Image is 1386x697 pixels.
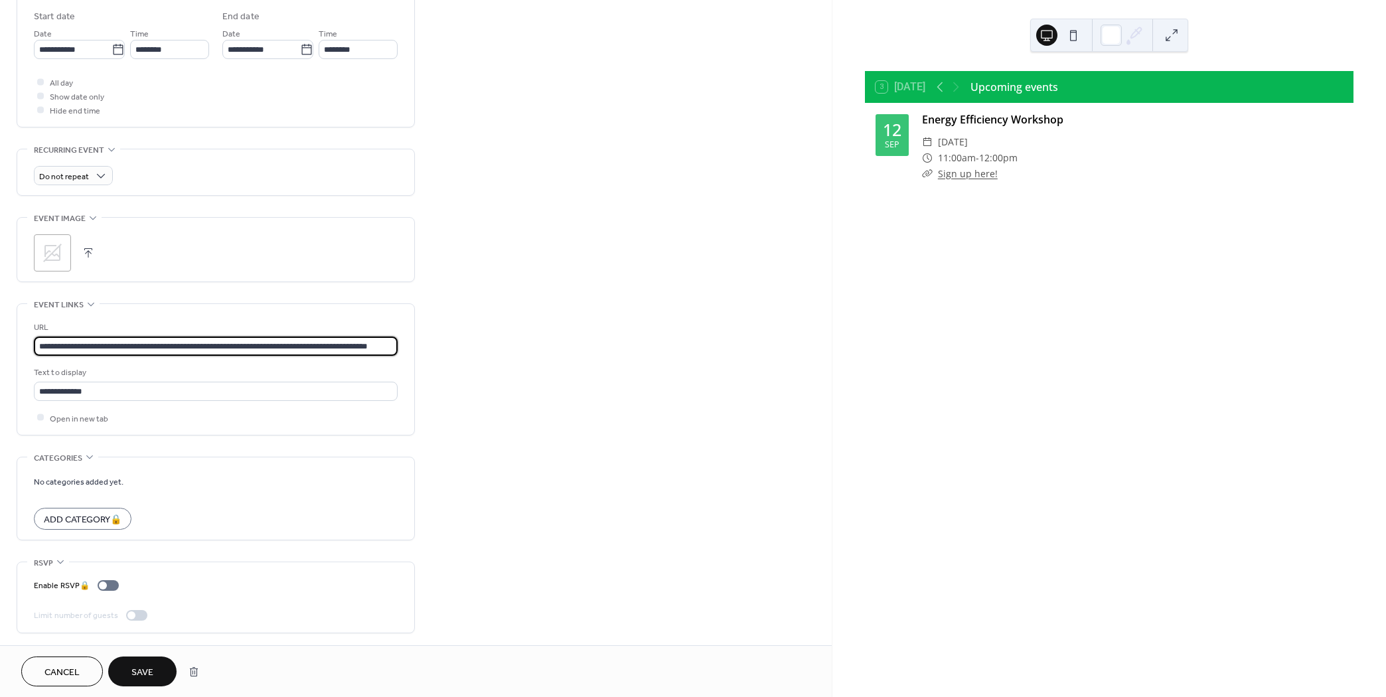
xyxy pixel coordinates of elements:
div: Start date [34,10,75,24]
span: Cancel [44,666,80,680]
span: RSVP [34,556,53,570]
span: Time [130,27,149,41]
span: - [976,150,979,166]
span: Date [34,27,52,41]
span: Event links [34,298,84,312]
div: Sep [885,141,899,149]
a: Sign up here! [938,167,998,180]
div: Upcoming events [970,79,1058,95]
span: Event image [34,212,86,226]
div: End date [222,10,260,24]
span: Save [131,666,153,680]
div: URL [34,321,395,335]
span: Recurring event [34,143,104,157]
span: Open in new tab [50,412,108,426]
span: Show date only [50,90,104,104]
span: Do not repeat [39,169,89,185]
span: Date [222,27,240,41]
div: ​ [922,150,933,166]
button: Cancel [21,657,103,686]
div: ​ [922,134,933,150]
span: 11:00am [938,150,976,166]
span: Hide end time [50,104,100,118]
div: ; [34,234,71,271]
a: Energy Efficiency Workshop [922,112,1063,127]
div: ​ [922,166,933,182]
div: 12 [883,121,901,138]
span: 12:00pm [979,150,1018,166]
span: No categories added yet. [34,475,123,489]
div: Text to display [34,366,395,380]
span: [DATE] [938,134,968,150]
span: All day [50,76,73,90]
span: Categories [34,451,82,465]
span: Time [319,27,337,41]
button: Save [108,657,177,686]
div: Limit number of guests [34,609,118,623]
